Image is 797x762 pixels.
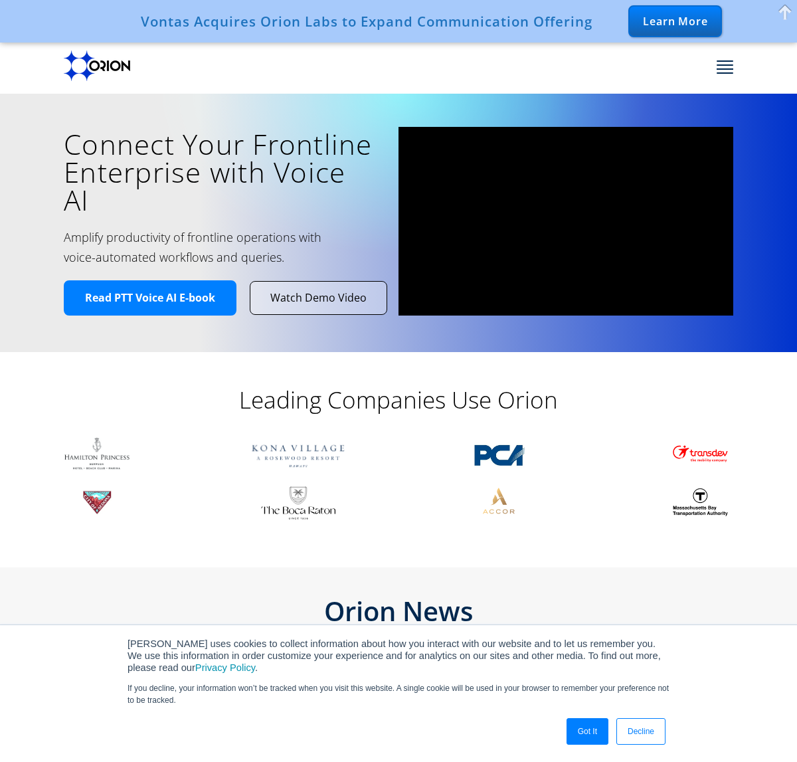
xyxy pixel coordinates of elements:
iframe: Chat Widget [731,698,797,762]
a: Decline [616,718,665,745]
img: Orion labs Black logo [64,50,130,81]
h2: Leading Companies Use Orion [133,385,664,415]
h1: Connect Your Frontline Enterprise with Voice AI [64,130,379,214]
span: Read PTT Voice AI E-book [85,291,215,305]
iframe: vimeo Video Player [398,127,733,316]
a: Privacy Policy [195,662,255,673]
a: Read PTT Voice AI E-book [64,280,236,316]
a: Got It [567,718,608,745]
a: Watch Demo Video [250,282,387,314]
div: Learn More [628,5,722,37]
h2: Orion News [64,598,733,624]
h2: Amplify productivity of frontline operations with voice-automated workflows and queries. [64,227,332,267]
span: [PERSON_NAME] uses cookies to collect information about how you interact with our website and to ... [128,638,661,673]
p: If you decline, your information won’t be tracked when you visit this website. A single cookie wi... [128,682,669,706]
span: Watch Demo Video [270,291,367,305]
div: Vontas Acquires Orion Labs to Expand Communication Offering [141,13,592,29]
